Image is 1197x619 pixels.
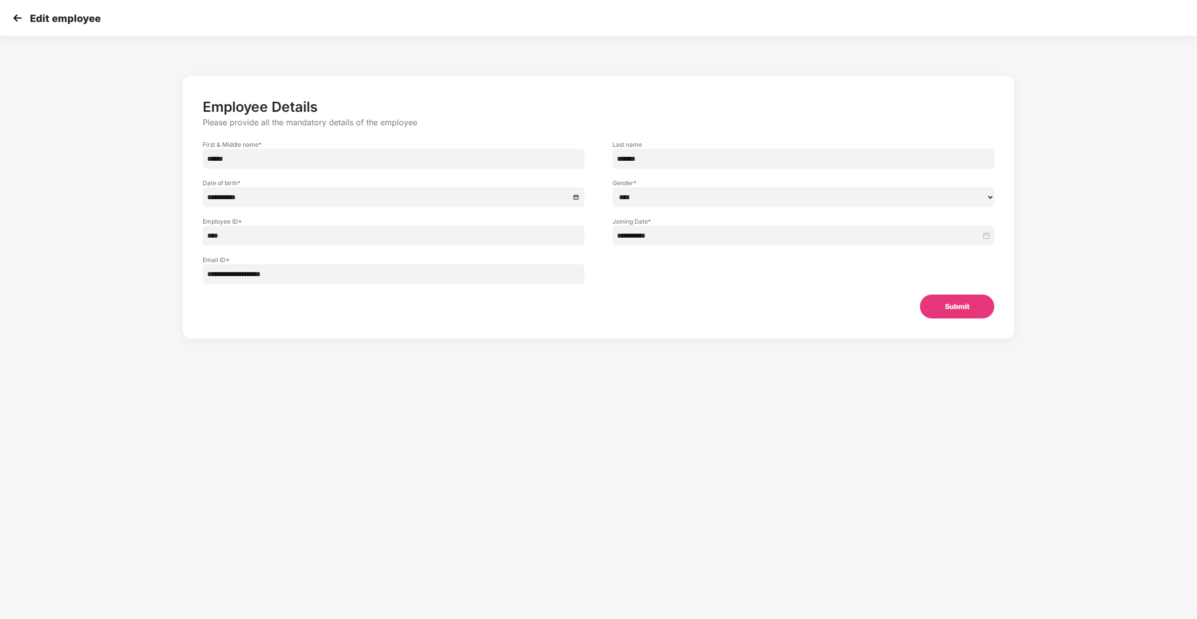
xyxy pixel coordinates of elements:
label: Email ID [203,256,585,264]
label: Joining Date [612,217,994,226]
label: Employee ID [203,217,585,226]
label: Last name [612,140,994,149]
label: First & Middle name [203,140,585,149]
p: Employee Details [203,98,994,115]
label: Gender [612,179,994,187]
button: Submit [920,295,994,318]
img: svg+xml;base64,PHN2ZyB4bWxucz0iaHR0cDovL3d3dy53My5vcmcvMjAwMC9zdmciIHdpZHRoPSIzMCIgaGVpZ2h0PSIzMC... [10,10,25,25]
label: Date of birth [203,179,585,187]
p: Please provide all the mandatory details of the employee [203,117,994,128]
p: Edit employee [30,12,101,24]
